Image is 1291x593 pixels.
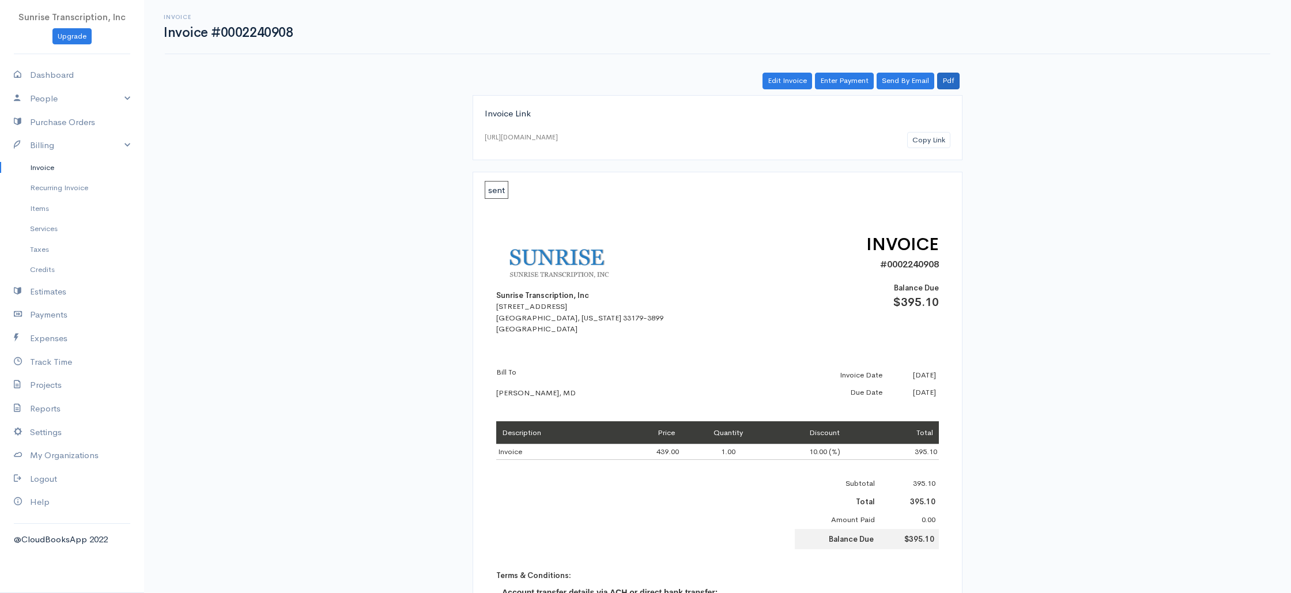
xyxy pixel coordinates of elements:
b: Sunrise Transcription, Inc [496,290,589,300]
td: Due Date [795,384,885,401]
b: 395.10 [910,497,935,507]
td: 439.00 [614,444,681,460]
span: Sunrise Transcription, Inc [18,12,126,22]
td: Discount [776,421,873,444]
a: Pdf [937,73,960,89]
b: Total [856,497,875,507]
td: Amount Paid [795,511,878,529]
h1: Invoice #0002240908 [164,25,293,40]
img: logo-41.gif [496,232,640,290]
div: @CloudBooksApp 2022 [14,533,130,546]
td: Quantity [681,421,776,444]
span: #0002240908 [880,258,939,270]
p: Bill To [496,367,698,378]
td: 395.10 [873,444,939,460]
td: Total [873,421,939,444]
td: Balance Due [795,529,878,550]
div: [STREET_ADDRESS] [GEOGRAPHIC_DATA], [US_STATE] 33179-3899 [GEOGRAPHIC_DATA] [496,301,698,335]
td: 1.00 [681,444,776,460]
td: Description [496,421,614,444]
a: Enter Payment [815,73,874,89]
a: Edit Invoice [762,73,812,89]
span: $395.10 [893,295,939,309]
span: sent [485,181,508,199]
td: 10.00 (%) [776,444,873,460]
td: 395.10 [878,474,939,493]
h6: Invoice [164,14,293,20]
b: Terms & Conditions: [496,571,571,580]
td: Invoice [496,444,614,460]
td: Price [614,421,681,444]
td: $395.10 [878,529,939,550]
td: [DATE] [885,384,939,401]
span: INVOICE [866,233,939,255]
div: [URL][DOMAIN_NAME] [485,132,558,142]
td: Invoice Date [795,367,885,384]
td: Subtotal [795,474,878,493]
td: 0.00 [878,511,939,529]
div: [PERSON_NAME], MD [496,367,698,398]
div: Invoice Link [485,107,950,120]
button: Copy Link [907,132,950,149]
td: [DATE] [885,367,939,384]
span: Balance Due [894,283,939,293]
a: Upgrade [52,28,92,45]
a: Send By Email [877,73,934,89]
